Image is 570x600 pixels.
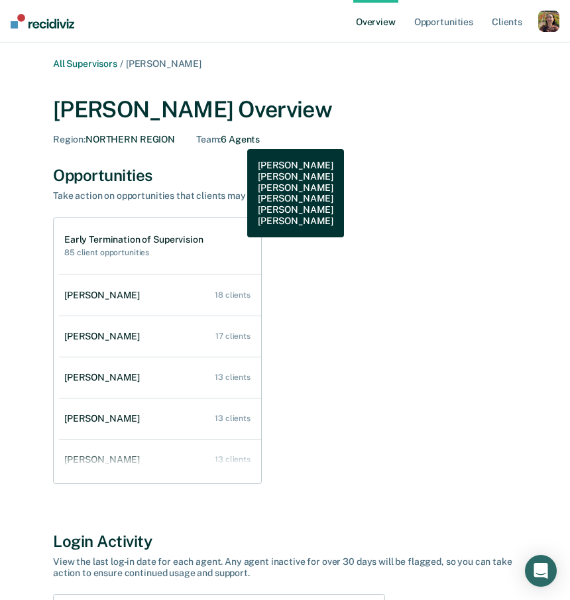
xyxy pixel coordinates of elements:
div: 18 clients [215,290,251,300]
span: Region : [53,134,85,145]
div: [PERSON_NAME] [64,372,145,383]
div: [PERSON_NAME] [64,331,145,342]
a: [PERSON_NAME] 13 clients [59,400,261,438]
span: [PERSON_NAME] [126,58,201,69]
div: Login Activity [53,532,517,551]
img: Recidiviz [11,14,74,29]
a: [PERSON_NAME] 18 clients [59,276,261,314]
div: 13 clients [215,414,251,423]
div: Open Intercom Messenger [525,555,557,587]
span: Team : [196,134,221,145]
div: [PERSON_NAME] [64,290,145,301]
a: All Supervisors [53,58,117,69]
div: View the last log-in date for each agent. Any agent inactive for over 30 days will be flagged, so... [53,556,517,579]
a: [PERSON_NAME] 17 clients [59,318,261,355]
div: [PERSON_NAME] [64,454,145,465]
div: [PERSON_NAME] [64,413,145,424]
div: [PERSON_NAME] Overview [53,96,517,123]
div: 17 clients [215,331,251,341]
div: NORTHERN REGION [53,134,175,145]
a: [PERSON_NAME] 13 clients [59,359,261,396]
a: [PERSON_NAME] 13 clients [59,441,261,479]
span: / [117,58,126,69]
div: Opportunities [53,166,517,185]
div: 6 Agents [196,134,260,145]
h2: 85 client opportunities [64,248,203,257]
div: 13 clients [215,373,251,382]
div: Take action on opportunities that clients may be eligible for. [53,190,517,202]
div: 13 clients [215,455,251,464]
h1: Early Termination of Supervision [64,234,203,245]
